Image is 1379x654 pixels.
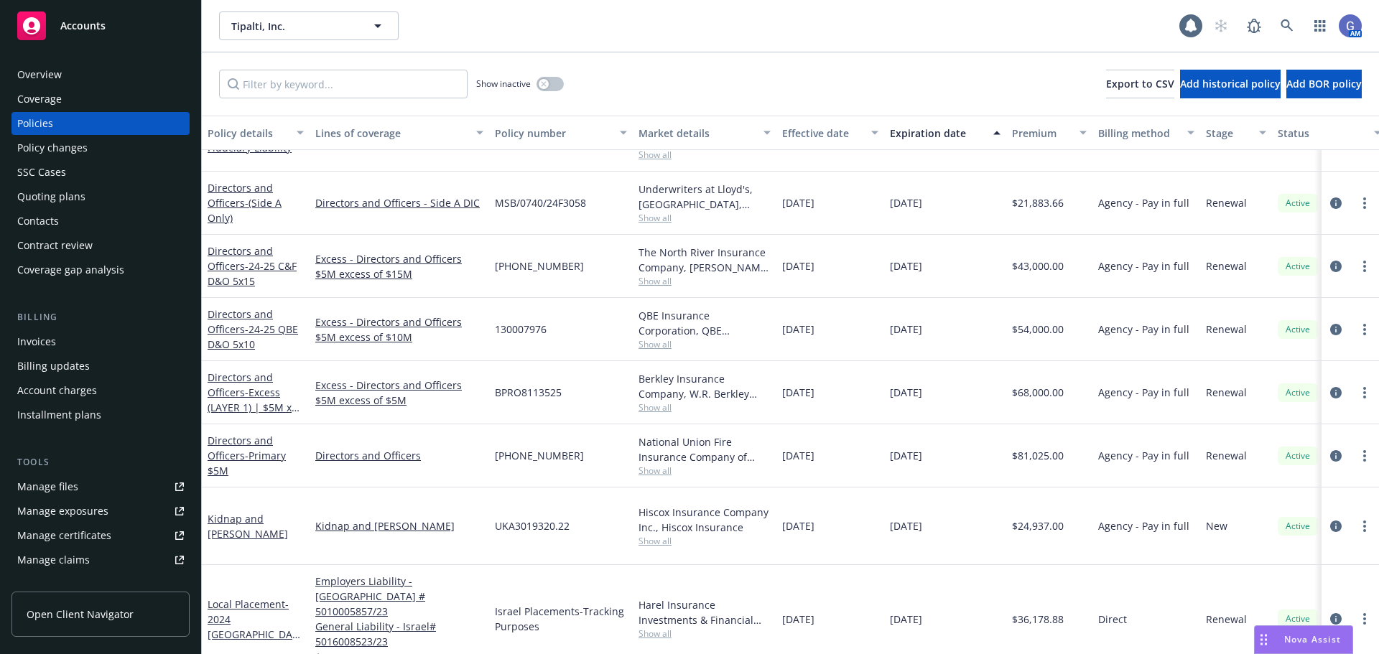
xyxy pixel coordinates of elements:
a: circleInformation [1327,384,1345,401]
img: photo [1339,14,1362,37]
span: $21,883.66 [1012,195,1064,210]
span: Active [1283,449,1312,462]
span: Show all [639,338,771,350]
span: [DATE] [890,612,922,627]
span: Show all [639,627,771,640]
span: [DATE] [782,518,814,533]
div: Tools [11,455,190,470]
div: Policy details [208,126,288,141]
span: Agency - Pay in full [1098,322,1189,337]
a: Report a Bug [1240,11,1268,40]
a: Accounts [11,6,190,46]
span: Tipalti, Inc. [231,19,356,34]
a: Coverage [11,88,190,111]
span: Active [1283,260,1312,273]
span: [DATE] [890,448,922,463]
div: Premium [1012,126,1071,141]
span: Renewal [1206,258,1247,274]
div: Billing method [1098,126,1179,141]
a: General Liability - Israel# 5016008523/23 [315,619,483,649]
span: $36,178.88 [1012,612,1064,627]
a: circleInformation [1327,447,1345,464]
span: - Excess (LAYER 1) | $5M x $5M [208,386,300,429]
span: 130007976 [495,322,547,337]
a: Contacts [11,210,190,233]
span: [DATE] [782,385,814,400]
span: $43,000.00 [1012,258,1064,274]
span: Direct [1098,612,1127,627]
div: QBE Insurance Corporation, QBE Insurance Group [639,308,771,338]
a: Directors and Officers [208,307,298,351]
div: Contract review [17,234,93,257]
span: [DATE] [782,322,814,337]
div: Billing updates [17,355,90,378]
a: Directors and Officers [208,370,292,429]
a: Manage files [11,475,190,498]
button: Effective date [776,116,884,150]
a: Excess - Directors and Officers $5M excess of $10M [315,314,483,345]
button: Tipalti, Inc. [219,11,399,40]
div: Lines of coverage [315,126,468,141]
span: [DATE] [890,195,922,210]
button: Export to CSV [1106,70,1174,98]
span: $24,937.00 [1012,518,1064,533]
a: Excess - Directors and Officers $5M excess of $5M [315,378,483,408]
span: New [1206,518,1227,533]
a: circleInformation [1327,518,1345,535]
div: Coverage gap analysis [17,258,124,281]
div: Manage certificates [17,524,111,547]
span: [DATE] [890,322,922,337]
span: Agency - Pay in full [1098,518,1189,533]
span: Active [1283,520,1312,533]
button: Add historical policy [1180,70,1281,98]
span: Agency - Pay in full [1098,448,1189,463]
span: Accounts [60,20,106,32]
div: Invoices [17,330,56,353]
div: Overview [17,63,62,86]
span: Add BOR policy [1286,77,1362,90]
a: Directors and Officers [208,244,297,288]
button: Market details [633,116,776,150]
span: Export to CSV [1106,77,1174,90]
span: [DATE] [782,448,814,463]
a: circleInformation [1327,195,1345,212]
a: more [1356,321,1373,338]
a: Directors and Officers [315,448,483,463]
div: Stage [1206,126,1250,141]
button: Add BOR policy [1286,70,1362,98]
button: Stage [1200,116,1272,150]
button: Policy details [202,116,310,150]
span: [DATE] [782,258,814,274]
div: Manage claims [17,548,90,571]
a: Kidnap and [PERSON_NAME] [208,512,288,541]
a: more [1356,384,1373,401]
div: SSC Cases [17,161,66,184]
button: Lines of coverage [310,116,489,150]
a: more [1356,258,1373,275]
a: Quoting plans [11,185,190,208]
button: Nova Assist [1254,625,1353,654]
span: - 24-25 C&F D&O 5x15 [208,259,297,288]
a: Search [1273,11,1301,40]
a: more [1356,195,1373,212]
a: Directors and Officers - Side A DIC [315,195,483,210]
a: Directors and Officers [208,434,286,477]
span: Show all [639,212,771,224]
span: Renewal [1206,612,1247,627]
a: Switch app [1306,11,1334,40]
span: [PHONE_NUMBER] [495,258,584,274]
span: - (Side A Only) [208,196,282,225]
div: The North River Insurance Company, [PERSON_NAME] & [PERSON_NAME] ([GEOGRAPHIC_DATA]) [639,245,771,275]
span: $54,000.00 [1012,322,1064,337]
span: Show all [639,149,771,161]
span: Active [1283,197,1312,210]
span: Israel Placements-Tracking Purposes [495,604,627,634]
span: - 24-25 QBE D&O 5x10 [208,322,298,351]
a: Manage exposures [11,500,190,523]
div: Manage files [17,475,78,498]
a: Installment plans [11,403,190,426]
span: Show all [639,275,771,287]
span: BPRO8113525 [495,385,562,400]
div: Berkley Insurance Company, W.R. Berkley Corporation [639,371,771,401]
a: Policy changes [11,136,190,159]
